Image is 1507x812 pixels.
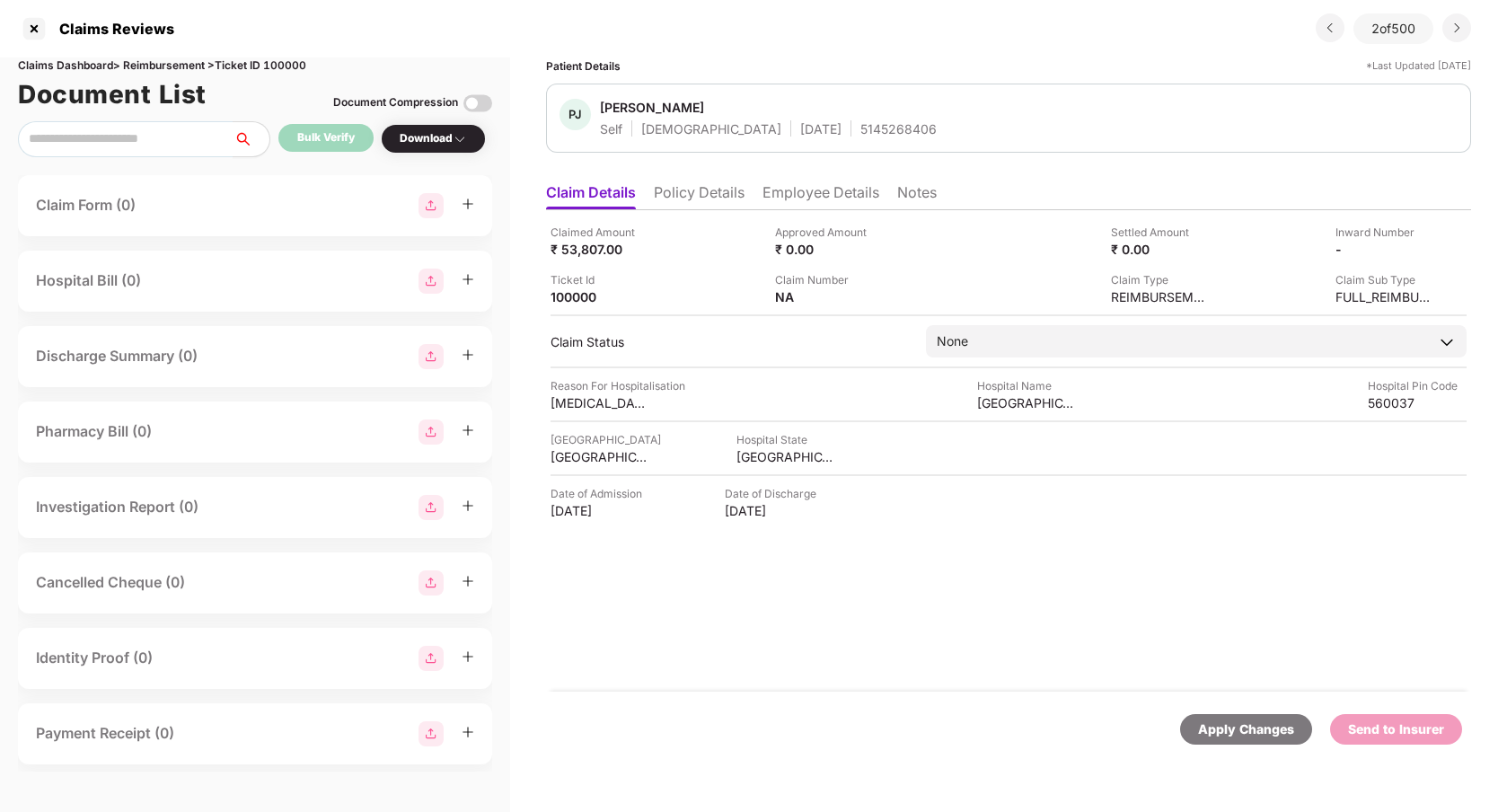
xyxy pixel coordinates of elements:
li: Policy Details [654,183,745,209]
div: Hospital State [736,431,835,448]
div: *Last Updated [DATE] [1366,57,1471,75]
div: ₹ 0.00 [1111,241,1210,258]
div: FULL_REIMBURSEMENT [1335,288,1434,305]
div: Identity Proof (0) [36,647,153,669]
div: Ticket Id [551,271,649,288]
span: plus [462,650,474,663]
div: [GEOGRAPHIC_DATA] [551,431,661,448]
div: None [937,331,968,351]
img: downArrowIcon [1438,333,1456,351]
div: Payment Receipt (0) [36,722,174,745]
div: Date of Discharge [725,485,824,502]
img: svg+xml;base64,PHN2ZyBpZD0iR3JvdXBfMjg4MTMiIGRhdGEtbmFtZT0iR3JvdXAgMjg4MTMiIHhtbG5zPSJodHRwOi8vd3... [419,495,444,520]
div: 5145268406 [860,120,937,137]
div: [DATE] [800,120,842,137]
span: plus [462,726,474,738]
div: [GEOGRAPHIC_DATA] [736,448,835,465]
div: Reason For Hospitalisation [551,377,685,394]
div: [DATE] [551,502,649,519]
div: ₹ 53,807.00 [551,241,649,258]
div: PJ [560,99,591,130]
div: Claims Dashboard > Reimbursement > Ticket ID 100000 [18,57,492,75]
div: NA [775,288,874,305]
div: 2 of 500 [1353,13,1433,44]
img: svg+xml;base64,PHN2ZyBpZD0iRHJvcGRvd24tMzJ4MzIiIHhtbG5zPSJodHRwOi8vd3d3LnczLm9yZy8yMDAwL3N2ZyIgd2... [453,132,467,146]
div: - [1335,241,1434,258]
div: Discharge Summary (0) [36,345,198,367]
img: svg+xml;base64,PHN2ZyBpZD0iR3JvdXBfMjg4MTMiIGRhdGEtbmFtZT0iR3JvdXAgMjg4MTMiIHhtbG5zPSJodHRwOi8vd3... [419,193,444,218]
div: Investigation Report (0) [36,496,198,518]
div: [GEOGRAPHIC_DATA] [551,448,649,465]
li: Employee Details [762,183,879,209]
div: Bulk Verify [297,129,355,146]
span: plus [462,273,474,286]
img: svg+xml;base64,PHN2ZyBpZD0iR3JvdXBfMjg4MTMiIGRhdGEtbmFtZT0iR3JvdXAgMjg4MTMiIHhtbG5zPSJodHRwOi8vd3... [419,419,444,445]
div: Pharmacy Bill (0) [36,420,152,443]
div: Claim Sub Type [1335,271,1434,288]
button: search [233,121,270,157]
img: svg+xml;base64,PHN2ZyBpZD0iRHJvcGRvd24tMzJ4MzIiIHhtbG5zPSJodHRwOi8vd3d3LnczLm9yZy8yMDAwL3N2ZyIgd2... [1323,21,1337,35]
div: Send to Insurer [1348,719,1444,739]
span: plus [462,499,474,512]
div: Date of Admission [551,485,649,502]
div: Patient Details [546,57,621,75]
div: Hospital Name [977,377,1076,394]
div: Apply Changes [1198,719,1294,739]
div: REIMBURSEMENT [1111,288,1210,305]
img: svg+xml;base64,PHN2ZyBpZD0iR3JvdXBfMjg4MTMiIGRhdGEtbmFtZT0iR3JvdXAgMjg4MTMiIHhtbG5zPSJodHRwOi8vd3... [419,721,444,746]
div: ₹ 0.00 [775,241,874,258]
img: svg+xml;base64,PHN2ZyBpZD0iR3JvdXBfMjg4MTMiIGRhdGEtbmFtZT0iR3JvdXAgMjg4MTMiIHhtbG5zPSJodHRwOi8vd3... [419,646,444,671]
span: plus [462,198,474,210]
h1: Document List [18,75,207,114]
li: Claim Details [546,183,636,209]
div: Self [600,120,622,137]
div: Claimed Amount [551,224,649,241]
div: [DATE] [725,502,824,519]
img: svg+xml;base64,PHN2ZyBpZD0iR3JvdXBfMjg4MTMiIGRhdGEtbmFtZT0iR3JvdXAgMjg4MTMiIHhtbG5zPSJodHRwOi8vd3... [419,570,444,596]
div: Claim Type [1111,271,1210,288]
img: svg+xml;base64,PHN2ZyBpZD0iR3JvdXBfMjg4MTMiIGRhdGEtbmFtZT0iR3JvdXAgMjg4MTMiIHhtbG5zPSJodHRwOi8vd3... [419,269,444,294]
div: Cancelled Cheque (0) [36,571,185,594]
span: search [233,132,269,146]
span: plus [462,349,474,361]
div: [MEDICAL_DATA] [551,394,649,411]
li: Notes [897,183,937,209]
div: Inward Number [1335,224,1434,241]
img: svg+xml;base64,PHN2ZyBpZD0iVG9nZ2xlLTMyeDMyIiB4bWxucz0iaHR0cDovL3d3dy53My5vcmcvMjAwMC9zdmciIHdpZH... [463,89,492,118]
div: [GEOGRAPHIC_DATA] Your Neighbourhood Friendly Hospital [977,394,1076,411]
img: svg+xml;base64,PHN2ZyBpZD0iRHJvcGRvd24tMzJ4MzIiIHhtbG5zPSJodHRwOi8vd3d3LnczLm9yZy8yMDAwL3N2ZyIgd2... [1450,21,1464,35]
div: 100000 [551,288,649,305]
div: [DEMOGRAPHIC_DATA] [641,120,781,137]
div: Claim Number [775,271,874,288]
div: Claim Status [551,333,908,350]
div: 560037 [1368,394,1467,411]
div: Document Compression [333,94,458,111]
div: Approved Amount [775,224,874,241]
span: plus [462,575,474,587]
div: Download [400,130,467,147]
div: Settled Amount [1111,224,1210,241]
div: Claims Reviews [48,20,174,38]
div: [PERSON_NAME] [600,99,704,116]
span: plus [462,424,474,437]
div: Hospital Bill (0) [36,269,141,292]
div: Hospital Pin Code [1368,377,1467,394]
div: Claim Form (0) [36,194,136,216]
img: svg+xml;base64,PHN2ZyBpZD0iR3JvdXBfMjg4MTMiIGRhdGEtbmFtZT0iR3JvdXAgMjg4MTMiIHhtbG5zPSJodHRwOi8vd3... [419,344,444,369]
